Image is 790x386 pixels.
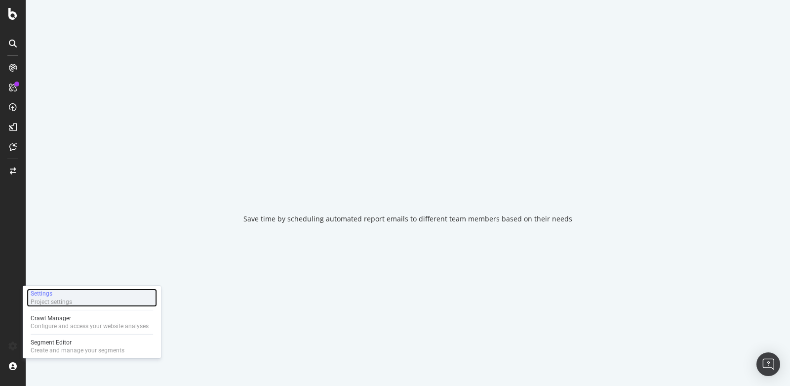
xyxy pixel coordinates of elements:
[31,346,124,354] div: Create and manage your segments
[243,214,572,224] div: Save time by scheduling automated report emails to different team members based on their needs
[31,322,149,330] div: Configure and access your website analyses
[31,314,149,322] div: Crawl Manager
[31,339,124,346] div: Segment Editor
[756,352,780,376] div: Open Intercom Messenger
[31,298,72,306] div: Project settings
[372,163,443,198] div: animation
[27,289,157,307] a: SettingsProject settings
[27,313,157,331] a: Crawl ManagerConfigure and access your website analyses
[27,338,157,355] a: Segment EditorCreate and manage your segments
[31,290,72,298] div: Settings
